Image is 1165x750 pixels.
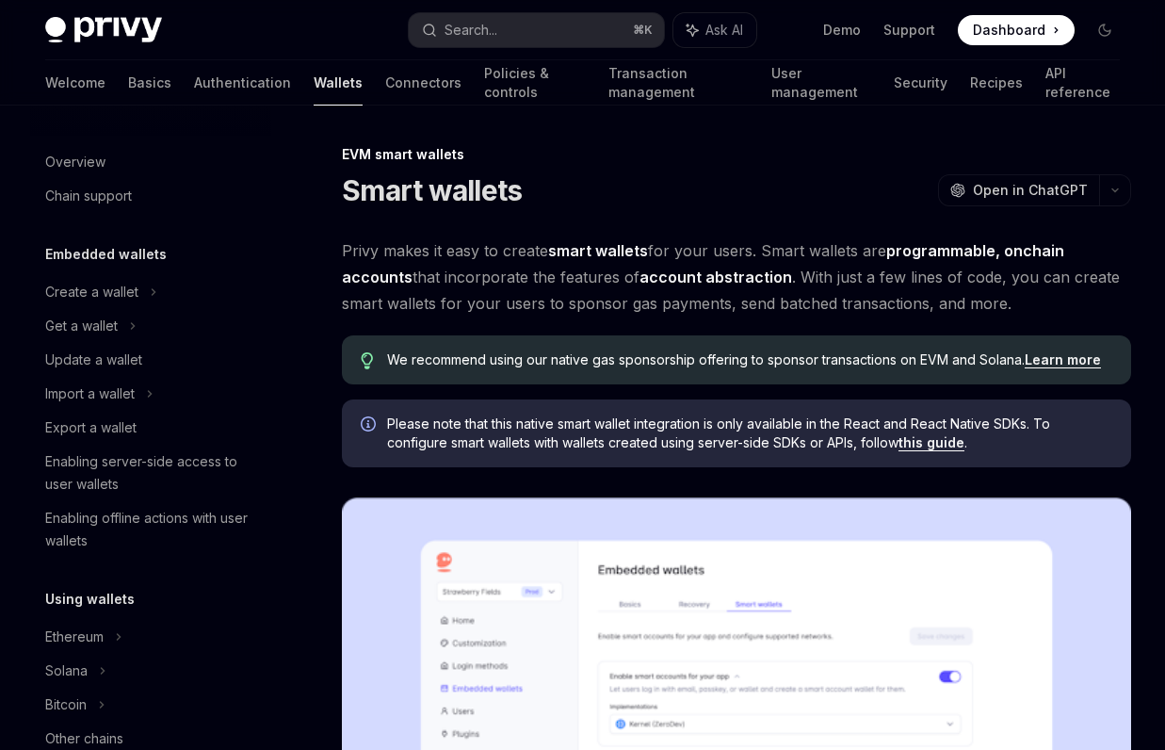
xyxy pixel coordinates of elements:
div: Enabling offline actions with user wallets [45,507,260,552]
div: Search... [445,19,497,41]
a: API reference [1045,60,1120,106]
button: Ask AI [673,13,756,47]
div: Create a wallet [45,281,138,303]
a: Policies & controls [484,60,586,106]
div: Bitcoin [45,693,87,716]
a: Security [894,60,947,106]
a: Authentication [194,60,291,106]
button: Search...⌘K [409,13,665,47]
a: this guide [898,434,964,451]
a: Transaction management [608,60,749,106]
button: Toggle dark mode [1090,15,1120,45]
a: Demo [823,21,861,40]
span: Ask AI [705,21,743,40]
div: Export a wallet [45,416,137,439]
a: Recipes [970,60,1023,106]
h5: Embedded wallets [45,243,167,266]
img: dark logo [45,17,162,43]
a: Export a wallet [30,411,271,445]
button: Open in ChatGPT [938,174,1099,206]
a: User management [771,60,871,106]
div: Chain support [45,185,132,207]
a: Learn more [1025,351,1101,368]
a: Update a wallet [30,343,271,377]
div: Overview [45,151,105,173]
h5: Using wallets [45,588,135,611]
a: Enabling server-side access to user wallets [30,445,271,501]
a: Chain support [30,179,271,213]
div: Enabling server-side access to user wallets [45,450,260,496]
span: ⌘ K [633,23,653,38]
div: Get a wallet [45,315,118,337]
div: Other chains [45,727,123,750]
div: Ethereum [45,626,104,648]
span: We recommend using our native gas sponsorship offering to sponsor transactions on EVM and Solana. [387,351,1112,369]
div: EVM smart wallets [342,145,1131,164]
a: Connectors [385,60,461,106]
svg: Info [361,416,380,435]
a: Welcome [45,60,105,106]
svg: Tip [361,352,374,369]
span: Privy makes it easy to create for your users. Smart wallets are that incorporate the features of ... [342,237,1131,317]
span: Open in ChatGPT [973,181,1088,200]
div: Solana [45,660,88,682]
a: Enabling offline actions with user wallets [30,501,271,558]
span: Dashboard [973,21,1045,40]
a: Overview [30,145,271,179]
a: Basics [128,60,171,106]
div: Update a wallet [45,349,142,371]
a: account abstraction [639,268,792,287]
h1: Smart wallets [342,173,522,207]
a: Wallets [314,60,363,106]
strong: smart wallets [548,241,648,260]
a: Support [883,21,935,40]
div: Import a wallet [45,383,135,405]
span: Please note that this native smart wallet integration is only available in the React and React Na... [387,415,1112,452]
a: Dashboard [958,15,1075,45]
